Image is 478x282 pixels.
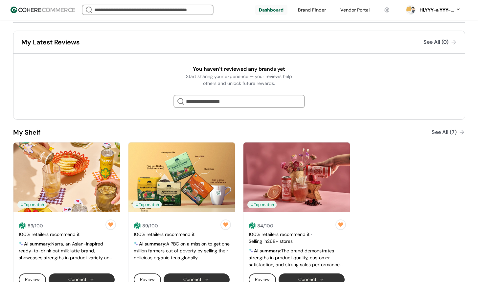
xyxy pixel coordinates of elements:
button: Hi,YYY-a YYY-aa [418,7,461,13]
span: A PBC on a mission to get one million farmers out of poverty by selling their delicious organic t... [134,241,230,261]
div: See All (0) [423,38,448,46]
img: Cohere Logo [11,7,75,13]
div: My Latest Reviews [21,38,80,47]
span: AI summary: [139,241,166,247]
button: add to favorite [104,218,117,231]
button: add to favorite [334,218,347,231]
span: AI summary: [24,241,51,247]
span: AI summary: [254,248,281,254]
button: add to favorite [219,218,232,231]
div: My Shelf [13,128,40,137]
div: You haven’t reviewed any brands yet [193,65,285,73]
div: Start sharing your experience — your reviews help others and unlock future rewards. [181,73,297,87]
div: See All (7) [432,128,457,136]
svg: 0 percent [406,5,416,15]
div: Hi, YYY-a YYY-aa [418,7,454,13]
